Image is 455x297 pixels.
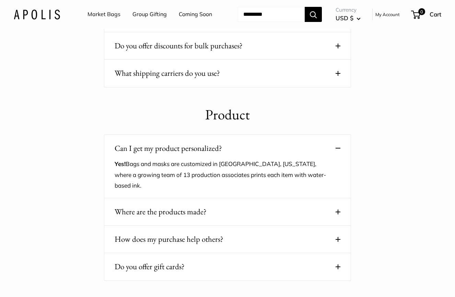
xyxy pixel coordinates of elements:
button: How does my purchase help others? [115,233,340,246]
span: 0 [418,8,425,15]
input: Search... [238,7,305,22]
p: Bags and masks are customized in [GEOGRAPHIC_DATA], [US_STATE], where a growing team of 13 produc... [115,158,330,191]
button: What shipping carriers do you use? [115,67,340,80]
button: Do you offer gift cards? [115,260,340,273]
span: Currency [336,5,361,15]
button: Do you offer discounts for bulk purchases? [115,39,340,52]
button: Can I get my product personalized? [115,142,340,155]
span: Cart [430,11,441,18]
a: 0 Cart [412,9,441,20]
a: Group Gifting [132,9,167,20]
button: Where are the products made? [115,205,340,218]
h1: Product [104,105,351,125]
button: Search [305,7,322,22]
a: Market Bags [87,9,120,20]
img: Apolis [14,9,60,19]
strong: Yes! [115,160,126,167]
a: My Account [375,10,400,19]
button: USD $ [336,13,361,24]
span: USD $ [336,14,353,22]
a: Coming Soon [179,9,212,20]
